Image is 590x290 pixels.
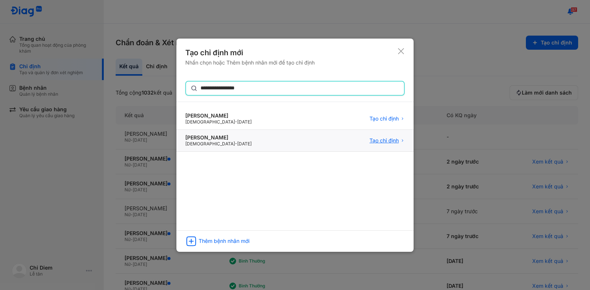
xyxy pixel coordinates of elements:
[237,119,252,125] span: [DATE]
[235,119,237,125] span: -
[185,134,252,141] div: [PERSON_NAME]
[199,238,249,244] div: Thêm bệnh nhân mới
[185,47,315,58] div: Tạo chỉ định mới
[235,141,237,146] span: -
[185,141,235,146] span: [DEMOGRAPHIC_DATA]
[185,119,235,125] span: [DEMOGRAPHIC_DATA]
[237,141,252,146] span: [DATE]
[369,115,399,122] span: Tạo chỉ định
[185,59,315,66] div: Nhấn chọn hoặc Thêm bệnh nhân mới để tạo chỉ định
[369,137,399,144] span: Tạo chỉ định
[185,112,252,119] div: [PERSON_NAME]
